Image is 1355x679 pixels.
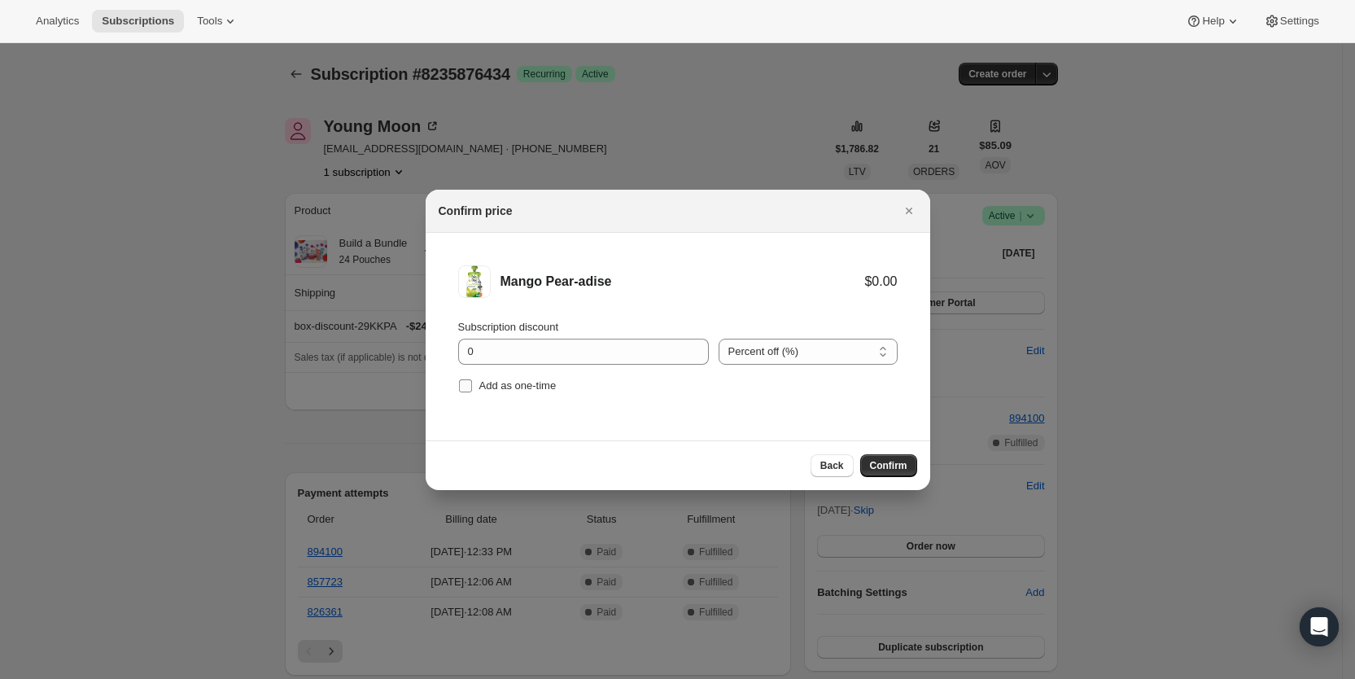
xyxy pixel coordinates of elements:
[820,459,844,472] span: Back
[864,274,897,290] div: $0.00
[479,379,557,392] span: Add as one-time
[860,454,917,477] button: Confirm
[458,265,491,298] img: Mango Pear-adise
[1176,10,1250,33] button: Help
[36,15,79,28] span: Analytics
[439,203,513,219] h2: Confirm price
[92,10,184,33] button: Subscriptions
[1254,10,1329,33] button: Settings
[500,274,865,290] div: Mango Pear-adise
[187,10,248,33] button: Tools
[1300,607,1339,646] div: Open Intercom Messenger
[26,10,89,33] button: Analytics
[870,459,907,472] span: Confirm
[102,15,174,28] span: Subscriptions
[1280,15,1319,28] span: Settings
[1202,15,1224,28] span: Help
[197,15,222,28] span: Tools
[898,199,920,222] button: Close
[458,321,559,333] span: Subscription discount
[811,454,854,477] button: Back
